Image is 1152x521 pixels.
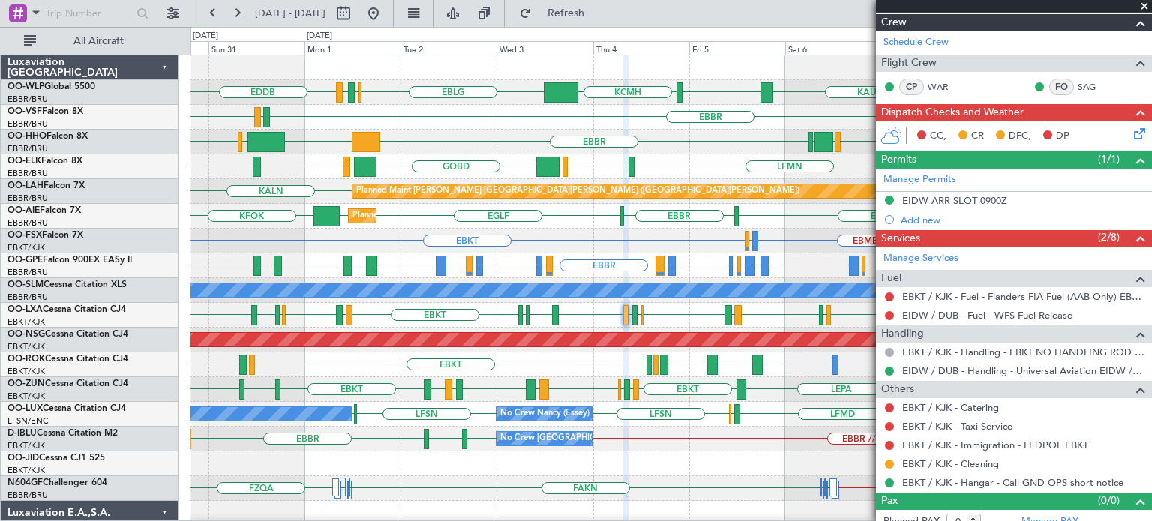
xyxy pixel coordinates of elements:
[7,478,43,487] span: N604GF
[7,157,82,166] a: OO-ELKFalcon 8X
[7,256,132,265] a: OO-GPEFalcon 900EX EASy II
[500,427,751,450] div: No Crew [GEOGRAPHIC_DATA] ([GEOGRAPHIC_DATA] National)
[16,29,163,53] button: All Aircraft
[7,132,46,141] span: OO-HHO
[7,217,48,229] a: EBBR/BRU
[307,30,332,43] div: [DATE]
[902,457,999,470] a: EBKT / KJK - Cleaning
[902,476,1123,489] a: EBKT / KJK - Hangar - Call GND OPS short notice
[1098,493,1120,508] span: (0/0)
[496,41,592,55] div: Wed 3
[7,429,37,438] span: D-IBLU
[1078,80,1111,94] a: SAG
[7,193,48,204] a: EBBR/BRU
[7,341,45,352] a: EBKT/KJK
[7,280,127,289] a: OO-SLMCessna Citation XLS
[7,107,83,116] a: OO-VSFFalcon 8X
[500,403,589,425] div: No Crew Nancy (Essey)
[7,256,43,265] span: OO-GPE
[901,214,1144,226] div: Add new
[352,205,589,227] div: Planned Maint [GEOGRAPHIC_DATA] ([GEOGRAPHIC_DATA])
[46,2,132,25] input: Trip Number
[7,355,128,364] a: OO-ROKCessna Citation CJ4
[7,478,107,487] a: N604GFChallenger 604
[356,180,799,202] div: Planned Maint [PERSON_NAME]-[GEOGRAPHIC_DATA][PERSON_NAME] ([GEOGRAPHIC_DATA][PERSON_NAME])
[971,129,984,144] span: CR
[7,490,48,501] a: EBBR/BRU
[881,270,901,287] span: Fuel
[881,381,914,398] span: Others
[902,346,1144,358] a: EBKT / KJK - Handling - EBKT NO HANDLING RQD FOR CJ
[7,292,48,303] a: EBBR/BRU
[7,330,45,339] span: OO-NSG
[902,309,1072,322] a: EIDW / DUB - Fuel - WFS Fuel Release
[512,1,602,25] button: Refresh
[902,439,1088,451] a: EBKT / KJK - Immigration - FEDPOL EBKT
[7,429,118,438] a: D-IBLUCessna Citation M2
[881,14,907,31] span: Crew
[7,82,44,91] span: OO-WLP
[7,118,48,130] a: EBBR/BRU
[208,41,304,55] div: Sun 31
[7,440,45,451] a: EBKT/KJK
[928,80,961,94] a: WAR
[1098,151,1120,167] span: (1/1)
[7,305,43,314] span: OO-LXA
[7,366,45,377] a: EBKT/KJK
[881,325,924,343] span: Handling
[1098,229,1120,245] span: (2/8)
[39,36,158,46] span: All Aircraft
[7,316,45,328] a: EBKT/KJK
[1049,79,1074,95] div: FO
[255,7,325,20] span: [DATE] - [DATE]
[7,404,126,413] a: OO-LUXCessna Citation CJ4
[593,41,689,55] div: Thu 4
[535,8,598,19] span: Refresh
[902,420,1012,433] a: EBKT / KJK - Taxi Service
[7,267,48,278] a: EBBR/BRU
[7,132,88,141] a: OO-HHOFalcon 8X
[193,30,218,43] div: [DATE]
[881,104,1024,121] span: Dispatch Checks and Weather
[7,181,43,190] span: OO-LAH
[881,151,916,169] span: Permits
[7,330,128,339] a: OO-NSGCessna Citation CJ4
[7,82,95,91] a: OO-WLPGlobal 5500
[7,206,81,215] a: OO-AIEFalcon 7X
[1009,129,1031,144] span: DFC,
[7,168,48,179] a: EBBR/BRU
[7,305,126,314] a: OO-LXACessna Citation CJ4
[899,79,924,95] div: CP
[7,107,42,116] span: OO-VSF
[7,391,45,402] a: EBKT/KJK
[7,231,42,240] span: OO-FSX
[883,35,949,50] a: Schedule Crew
[7,379,45,388] span: OO-ZUN
[902,290,1144,303] a: EBKT / KJK - Fuel - Flanders FIA Fuel (AAB Only) EBKT / KJK
[7,143,48,154] a: EBBR/BRU
[883,172,956,187] a: Manage Permits
[7,379,128,388] a: OO-ZUNCessna Citation CJ4
[902,194,1007,207] div: EIDW ARR SLOT 0900Z
[7,404,43,413] span: OO-LUX
[7,465,45,476] a: EBKT/KJK
[7,454,105,463] a: OO-JIDCessna CJ1 525
[902,364,1144,377] a: EIDW / DUB - Handling - Universal Aviation EIDW / DUB
[785,41,881,55] div: Sat 6
[7,355,45,364] span: OO-ROK
[7,94,48,105] a: EBBR/BRU
[689,41,785,55] div: Fri 5
[7,181,85,190] a: OO-LAHFalcon 7X
[7,206,40,215] span: OO-AIE
[304,41,400,55] div: Mon 1
[7,231,83,240] a: OO-FSXFalcon 7X
[7,415,49,427] a: LFSN/ENC
[930,129,946,144] span: CC,
[7,280,43,289] span: OO-SLM
[400,41,496,55] div: Tue 2
[881,493,898,510] span: Pax
[883,251,958,266] a: Manage Services
[7,454,39,463] span: OO-JID
[1056,129,1069,144] span: DP
[881,230,920,247] span: Services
